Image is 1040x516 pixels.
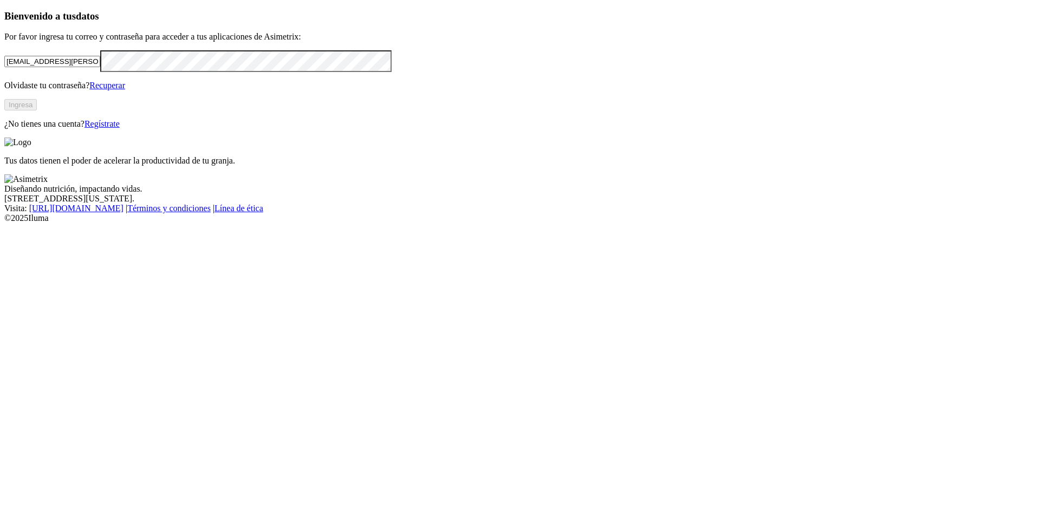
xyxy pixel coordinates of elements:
[76,10,99,22] span: datos
[4,119,1036,129] p: ¿No tienes una cuenta?
[89,81,125,90] a: Recuperar
[4,138,31,147] img: Logo
[4,10,1036,22] h3: Bienvenido a tus
[214,204,263,213] a: Línea de ética
[84,119,120,128] a: Regístrate
[4,99,37,110] button: Ingresa
[4,204,1036,213] div: Visita : | |
[29,204,123,213] a: [URL][DOMAIN_NAME]
[4,56,100,67] input: Tu correo
[4,213,1036,223] div: © 2025 Iluma
[4,174,48,184] img: Asimetrix
[127,204,211,213] a: Términos y condiciones
[4,156,1036,166] p: Tus datos tienen el poder de acelerar la productividad de tu granja.
[4,184,1036,194] div: Diseñando nutrición, impactando vidas.
[4,32,1036,42] p: Por favor ingresa tu correo y contraseña para acceder a tus aplicaciones de Asimetrix:
[4,194,1036,204] div: [STREET_ADDRESS][US_STATE].
[4,81,1036,90] p: Olvidaste tu contraseña?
